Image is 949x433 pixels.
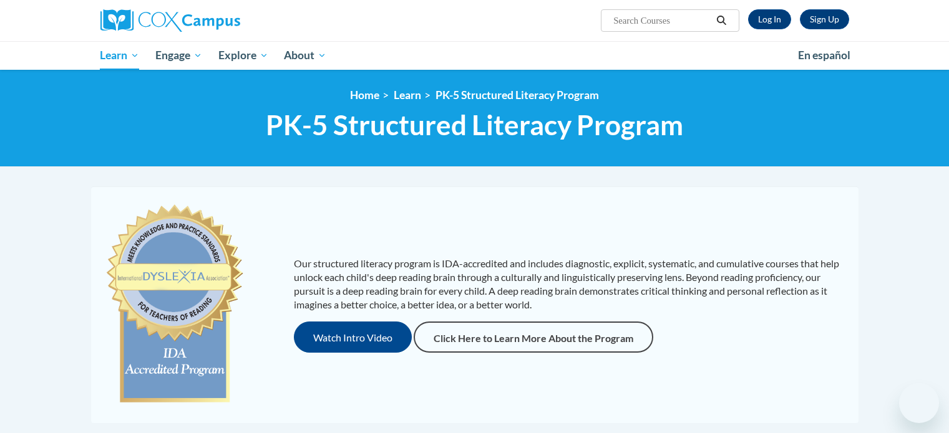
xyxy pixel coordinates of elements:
img: c477cda6-e343-453b-bfce-d6f9e9818e1c.png [104,199,246,411]
a: Engage [147,41,210,70]
p: Our structured literacy program is IDA-accredited and includes diagnostic, explicit, systematic, ... [294,257,846,312]
iframe: Button to launch messaging window [899,383,939,423]
span: PK-5 Structured Literacy Program [266,108,683,141]
button: Search [712,13,731,28]
span: Engage [155,48,202,63]
a: About [276,41,334,70]
span: About [284,48,326,63]
div: Main menu [82,41,868,70]
span: Learn [100,48,139,63]
a: Cox Campus [100,9,338,32]
img: Cox Campus [100,9,240,32]
a: Click Here to Learn More About the Program [414,321,653,353]
a: Log In [748,9,791,29]
a: Register [800,9,849,29]
a: Explore [210,41,276,70]
span: En español [798,49,850,62]
a: PK-5 Structured Literacy Program [436,88,599,102]
a: En español [790,42,859,69]
input: Search Courses [612,13,712,28]
button: Watch Intro Video [294,321,412,353]
a: Learn [92,41,148,70]
span: Explore [218,48,268,63]
a: Learn [394,88,421,102]
a: Home [350,88,379,102]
